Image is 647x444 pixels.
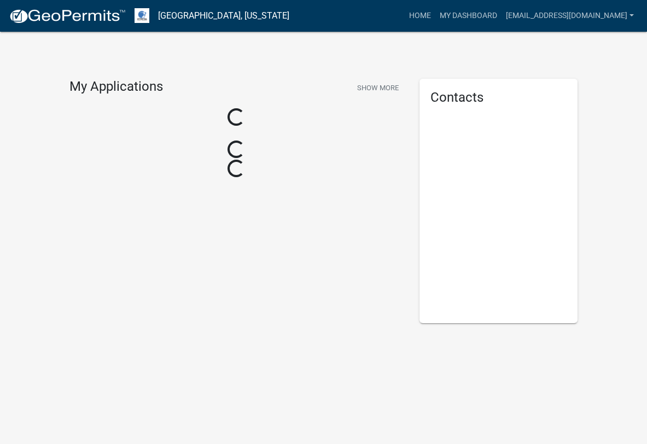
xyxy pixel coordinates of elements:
[69,79,163,95] h4: My Applications
[353,79,403,97] button: Show More
[435,5,502,26] a: My Dashboard
[405,5,435,26] a: Home
[135,8,149,23] img: Otter Tail County, Minnesota
[502,5,638,26] a: [EMAIL_ADDRESS][DOMAIN_NAME]
[158,7,289,25] a: [GEOGRAPHIC_DATA], [US_STATE]
[430,90,567,106] h5: Contacts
